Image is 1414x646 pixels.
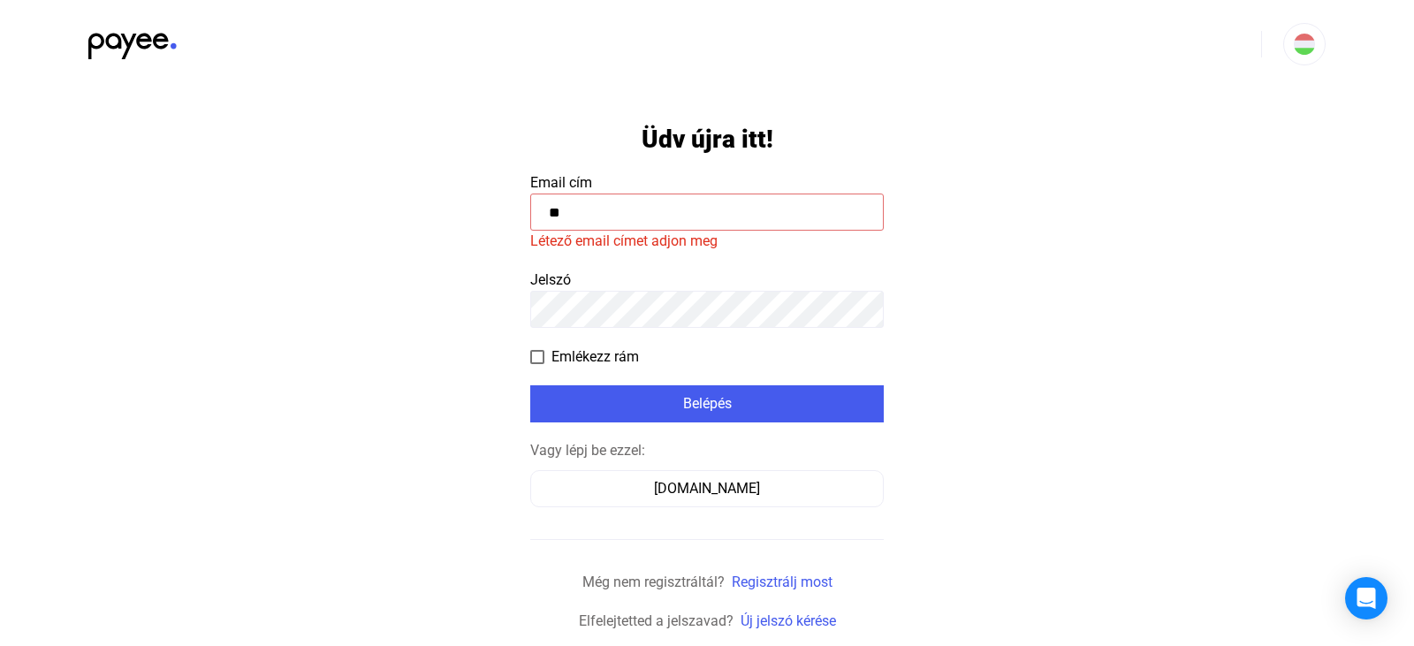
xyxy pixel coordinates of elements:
span: Még nem regisztráltál? [582,574,725,590]
span: Jelszó [530,271,571,288]
span: Emlékezz rám [551,346,639,368]
div: Open Intercom Messenger [1345,577,1387,619]
a: Új jelszó kérése [741,612,836,629]
img: black-payee-blue-dot.svg [88,23,177,59]
a: [DOMAIN_NAME] [530,480,884,497]
a: Regisztrálj most [732,574,832,590]
div: [DOMAIN_NAME] [536,478,878,499]
div: Belépés [536,393,878,414]
span: Elfelejtetted a jelszavad? [579,612,734,629]
img: HU [1294,34,1315,55]
h1: Üdv újra itt! [642,124,773,155]
span: Email cím [530,174,592,191]
div: Vagy lépj be ezzel: [530,440,884,461]
button: HU [1283,23,1326,65]
mat-error: Létező email címet adjon meg [530,231,884,252]
button: [DOMAIN_NAME] [530,470,884,507]
button: Belépés [530,385,884,422]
